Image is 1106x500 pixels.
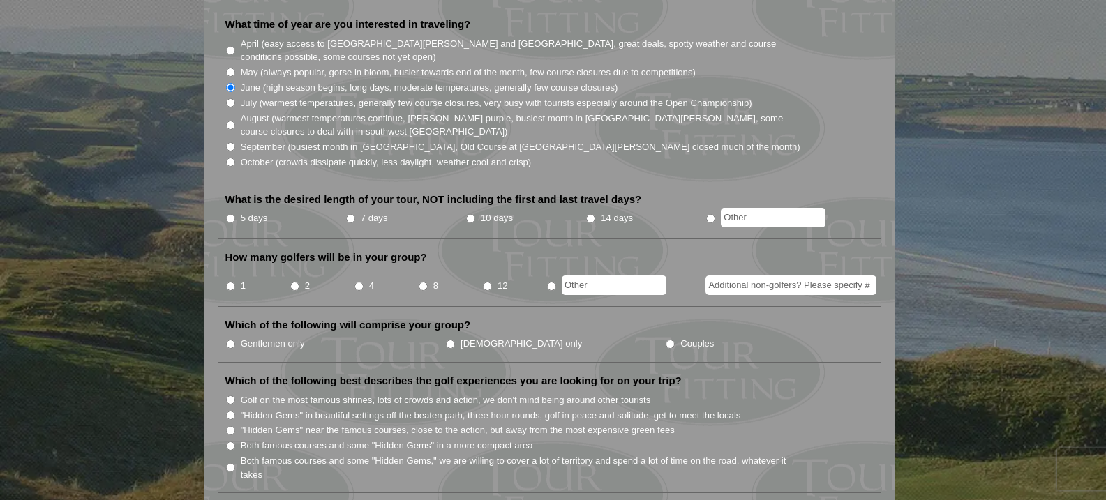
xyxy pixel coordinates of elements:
[225,318,471,332] label: Which of the following will comprise your group?
[601,211,633,225] label: 14 days
[241,66,696,79] label: May (always popular, gorse in bloom, busier towards end of the month, few course closures due to ...
[241,211,268,225] label: 5 days
[481,211,513,225] label: 10 days
[241,37,802,64] label: April (easy access to [GEOGRAPHIC_DATA][PERSON_NAME] and [GEOGRAPHIC_DATA], great deals, spotty w...
[241,156,532,169] label: October (crowds dissipate quickly, less daylight, weather cool and crisp)
[225,374,682,388] label: Which of the following best describes the golf experiences you are looking for on your trip?
[241,337,305,351] label: Gentlemen only
[680,337,714,351] label: Couples
[225,17,471,31] label: What time of year are you interested in traveling?
[241,140,800,154] label: September (busiest month in [GEOGRAPHIC_DATA], Old Course at [GEOGRAPHIC_DATA][PERSON_NAME] close...
[225,250,427,264] label: How many golfers will be in your group?
[361,211,388,225] label: 7 days
[305,279,310,293] label: 2
[225,192,642,206] label: What is the desired length of your tour, NOT including the first and last travel days?
[721,208,825,227] input: Other
[241,409,741,423] label: "Hidden Gems" in beautiful settings off the beaten path, three hour rounds, golf in peace and sol...
[241,439,533,453] label: Both famous courses and some "Hidden Gems" in a more compact area
[241,454,802,481] label: Both famous courses and some "Hidden Gems," we are willing to cover a lot of territory and spend ...
[369,279,374,293] label: 4
[241,112,802,139] label: August (warmest temperatures continue, [PERSON_NAME] purple, busiest month in [GEOGRAPHIC_DATA][P...
[241,279,246,293] label: 1
[498,279,508,293] label: 12
[562,275,666,295] input: Other
[241,81,618,95] label: June (high season begins, long days, moderate temperatures, generally few course closures)
[241,393,651,407] label: Golf on the most famous shrines, lots of crowds and action, we don't mind being around other tour...
[705,275,876,295] input: Additional non-golfers? Please specify #
[433,279,438,293] label: 8
[461,337,582,351] label: [DEMOGRAPHIC_DATA] only
[241,96,752,110] label: July (warmest temperatures, generally few course closures, very busy with tourists especially aro...
[241,423,675,437] label: "Hidden Gems" near the famous courses, close to the action, but away from the most expensive gree...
